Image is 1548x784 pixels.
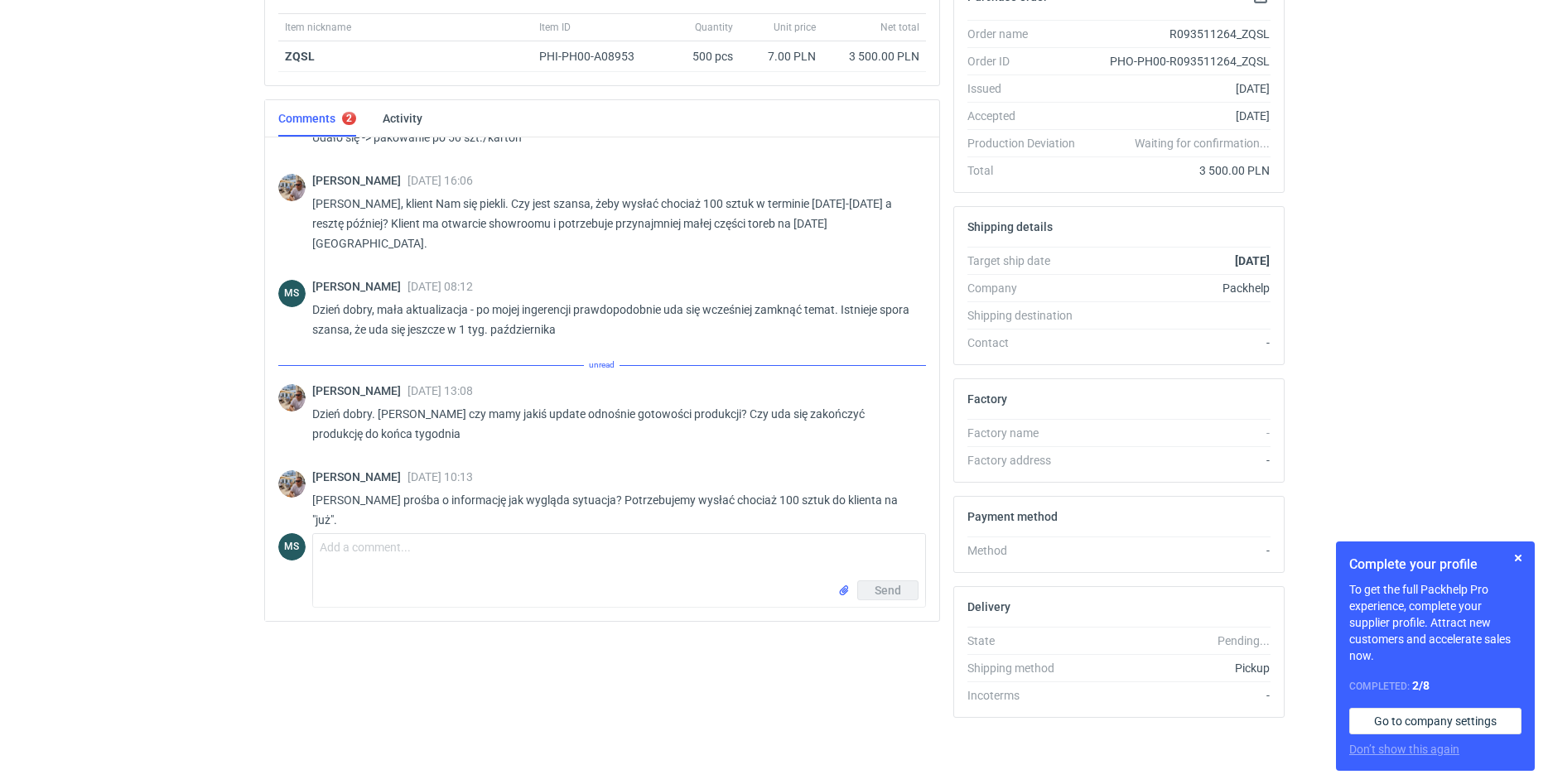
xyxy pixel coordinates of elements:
[312,490,913,530] p: [PERSON_NAME] prośba o informację jak wygląda sytuacja? Potrzebujemy wysłać chociaż 100 sztuk do ...
[657,41,740,72] div: 500 pcs
[967,392,1007,406] h2: Factory
[1412,679,1430,692] strong: 2 / 8
[407,470,473,483] span: [DATE] 10:13
[967,220,1053,233] h2: Shipping details
[1349,581,1521,664] p: To get the full Packhelp Pro experience, complete your supplier profile. Attract new customers an...
[312,384,407,397] span: [PERSON_NAME]
[285,21,351,34] span: Item nickname
[967,307,1088,324] div: Shipping destination
[278,384,306,411] img: Michał Palasek
[967,162,1088,179] div: Total
[407,280,473,293] span: [DATE] 08:12
[383,100,422,137] a: Activity
[967,135,1088,152] div: Production Deviation
[880,21,919,34] span: Net total
[875,584,901,596] span: Send
[539,48,650,65] div: PHI-PH00-A08953
[346,113,352,124] div: 2
[967,452,1088,469] div: Factory address
[1508,548,1528,568] button: Skip for now
[967,600,1010,613] h2: Delivery
[312,280,407,293] span: [PERSON_NAME]
[967,632,1088,649] div: State
[312,127,913,147] p: Udało się -> pakowanie po 50 szt./karton
[1088,26,1271,42] div: R093511264_ZQSL
[1088,108,1271,124] div: [DATE]
[967,542,1088,559] div: Method
[1088,452,1271,469] div: -
[774,21,816,34] span: Unit price
[967,280,1088,296] div: Company
[1235,254,1270,267] strong: [DATE]
[1088,334,1271,351] div: -
[1088,542,1271,559] div: -
[1135,135,1270,152] em: Waiting for confirmation...
[584,356,620,374] span: unread
[967,510,1058,523] h2: Payment method
[1349,708,1521,734] a: Go to company settings
[278,280,306,307] figcaption: MS
[1088,53,1271,70] div: PHO-PH00-R093511264_ZQSL
[1088,687,1271,704] div: -
[312,194,913,253] p: [PERSON_NAME], klient Nam się piekli. Czy jest szansa, żeby wysłać chociaż 100 sztuk w terminie [...
[1088,280,1271,296] div: Packhelp
[312,404,913,444] p: Dzień dobry. [PERSON_NAME] czy mamy jakiś update odnośnie gotowości produkcji? Czy uda się zakońc...
[1349,677,1521,695] div: Completed:
[829,48,919,65] div: 3 500.00 PLN
[967,80,1088,97] div: Issued
[967,53,1088,70] div: Order ID
[1088,660,1271,676] div: Pickup
[539,21,571,34] span: Item ID
[312,300,913,339] p: Dzień dobry, mała aktualizacja - po mojej ingerencji prawdopodobnie uda się wcześniej zamknąć tem...
[312,470,407,483] span: [PERSON_NAME]
[278,533,306,560] div: Michał Sokołowski
[1349,555,1521,575] h1: Complete your profile
[967,253,1088,269] div: Target ship date
[278,174,306,201] img: Michał Palasek
[1349,741,1459,758] button: Don’t show this again
[407,174,473,187] span: [DATE] 16:06
[857,580,919,600] button: Send
[278,280,306,307] div: Michał Sokołowski
[1088,80,1271,97] div: [DATE]
[695,21,733,34] span: Quantity
[746,48,816,65] div: 7.00 PLN
[967,687,1088,704] div: Incoterms
[312,174,407,187] span: [PERSON_NAME]
[1218,634,1270,647] em: Pending...
[278,100,356,137] a: Comments2
[967,334,1088,351] div: Contact
[1088,162,1271,179] div: 3 500.00 PLN
[278,470,306,498] img: Michał Palasek
[967,660,1088,676] div: Shipping method
[967,425,1088,441] div: Factory name
[407,384,473,397] span: [DATE] 13:08
[967,26,1088,42] div: Order name
[1088,425,1271,441] div: -
[278,533,306,560] figcaption: MS
[285,50,315,63] a: ZQSL
[967,108,1088,124] div: Accepted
